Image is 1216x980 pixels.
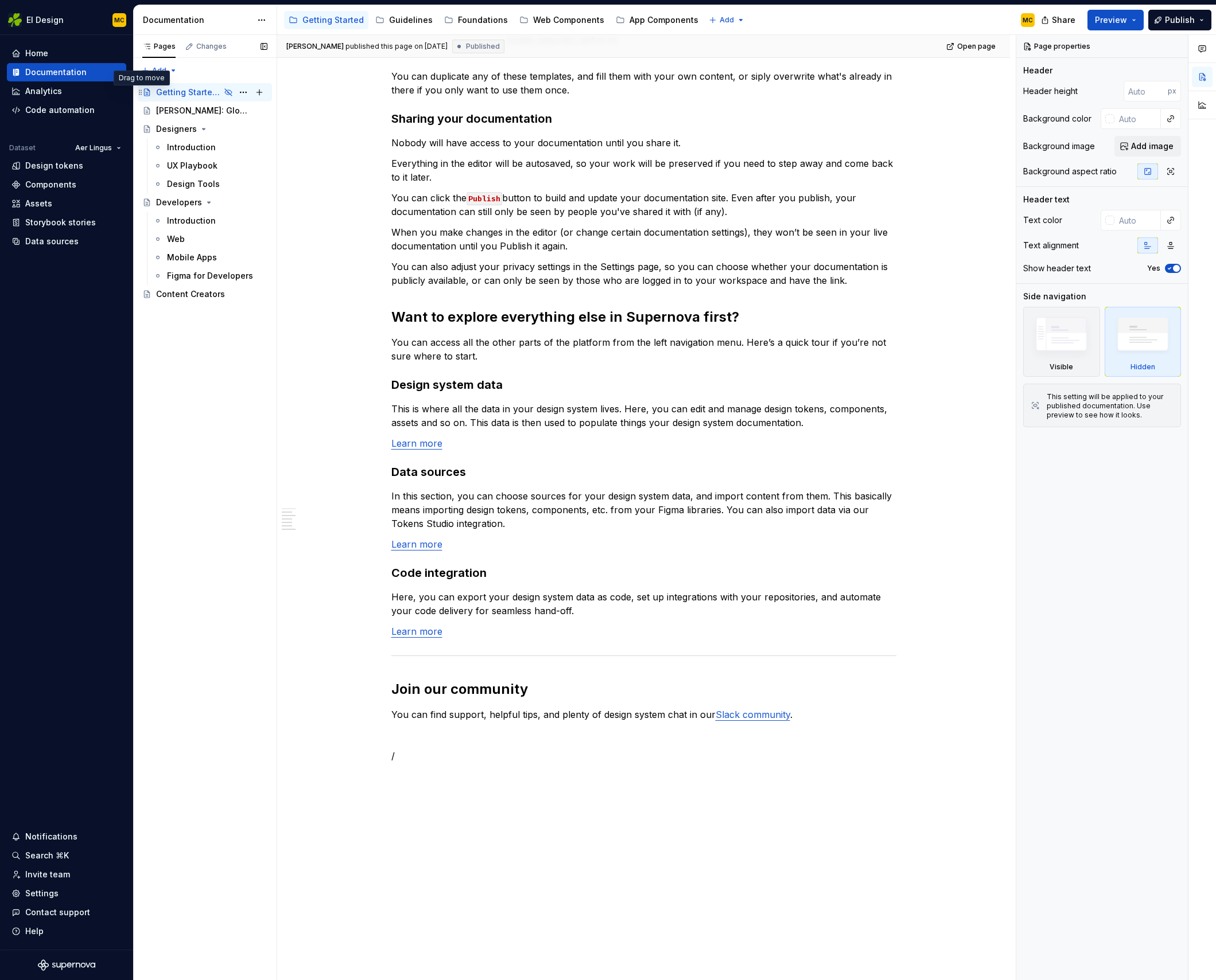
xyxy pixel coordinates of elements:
div: Storybook stories [25,217,96,228]
a: Design tokens [7,157,126,175]
h3: Code integration [391,565,896,581]
div: Design Tools [167,178,220,190]
a: Web Components [515,11,609,29]
input: Auto [1124,81,1168,101]
div: Design tokens [25,160,83,171]
div: Hidden [1105,307,1182,377]
a: Getting Started [284,11,368,29]
div: Assets [25,198,52,209]
div: published this page on [DATE] [345,42,448,51]
div: Guidelines [389,14,433,26]
div: MC [1023,15,1033,25]
h3: Data sources [391,464,896,480]
div: Background color [1023,113,1091,124]
button: Add image [1114,136,1181,157]
p: You can duplicate any of these templates, and fill them with your own content, or siply overwrite... [391,69,896,97]
div: Header height [1023,85,1078,97]
a: Invite team [7,865,126,884]
p: You can click the button to build and update your documentation site. Even after you publish, you... [391,191,896,218]
div: Hidden [1130,362,1155,372]
a: Learn more [391,438,442,449]
button: Contact support [7,903,126,922]
p: Everything in the editor will be autosaved, so your work will be preserved if you need to step aw... [391,157,896,184]
div: Page tree [138,83,272,303]
p: When you make changes in the editor (or change certain documentation settings), they won’t be see... [391,225,896,253]
a: Components [7,175,126,194]
img: 56b5df98-d96d-4d7e-807c-0afdf3bdaefa.png [8,13,22,27]
button: Share [1035,10,1083,30]
button: Preview [1087,10,1144,30]
div: Figma for Developers [167,270,253,282]
div: UX Playbook [167,160,217,171]
input: Auto [1114,210,1161,231]
a: Storybook stories [7,213,126,232]
div: Pages [142,42,176,51]
div: Mobile Apps [167,252,217,263]
input: Auto [1114,108,1161,129]
button: Add [138,63,181,79]
div: Background image [1023,140,1095,152]
a: Design Tools [149,175,272,193]
span: Publish [1165,14,1195,26]
div: Content Creators [156,288,225,300]
div: Web Components [533,14,604,26]
div: Getting Started [302,14,364,26]
h3: Design system data [391,377,896,393]
div: Background aspect ratio [1023,166,1117,177]
div: Notifications [25,831,77,842]
div: Header [1023,65,1052,76]
div: Page tree [284,9,703,32]
span: Aer Lingus [75,143,112,153]
span: Add image [1131,140,1174,152]
span: Published [466,42,500,51]
span: Share [1052,14,1075,26]
p: You can access all the other parts of the platform from the left navigation menu. Here’s a quick ... [391,335,896,363]
div: App Components [630,14,698,26]
p: Nobody will have access to your documentation until you share it. [391,136,896,150]
div: EI Design [26,14,64,26]
a: Assets [7,194,126,213]
span: [PERSON_NAME] [286,42,344,51]
a: Documentation [7,63,126,81]
div: Developers [156,197,202,208]
p: You can find support, helpful tips, and plenty of design system chat in our . [391,708,896,721]
div: Help [25,926,44,937]
a: Open page [943,38,1001,54]
label: Yes [1147,264,1160,273]
p: This is where all the data in your design system lives. Here, you can edit and manage design toke... [391,402,896,430]
div: Analytics [25,85,62,97]
div: Introduction [167,215,216,227]
button: Publish [1148,10,1211,30]
div: Introduction [167,142,216,153]
div: This setting will be applied to your published documentation. Use preview to see how it looks. [1047,392,1174,420]
a: Home [7,44,126,63]
div: Web [167,233,185,245]
a: Slack community [716,709,790,720]
div: Side navigation [1023,291,1086,302]
div: Settings [25,888,59,899]
div: MC [114,15,125,25]
a: [PERSON_NAME]: Global Experience Language [138,101,272,120]
div: Visible [1050,362,1073,372]
a: Getting Started Default [138,83,272,101]
div: Text color [1023,214,1062,226]
h3: Sharing your documentation [391,111,896,127]
a: Learn more [391,538,442,550]
div: [PERSON_NAME]: Global Experience Language [156,105,251,116]
span: Preview [1095,14,1127,26]
code: Publish [467,192,502,205]
div: Dataset [9,143,36,153]
button: EI DesignMC [2,7,131,32]
button: Add [705,12,748,28]
h2: Want to explore everything else in Supernova first? [391,308,896,326]
p: / [391,749,896,763]
div: Designers [156,123,197,135]
div: Visible [1023,307,1100,377]
p: In this section, you can choose sources for your design system data, and import content from them... [391,489,896,530]
div: Code automation [25,104,95,116]
div: Text alignment [1023,240,1079,251]
a: App Components [611,11,703,29]
a: Data sources [7,232,126,251]
p: px [1168,87,1176,96]
a: Guidelines [371,11,437,29]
